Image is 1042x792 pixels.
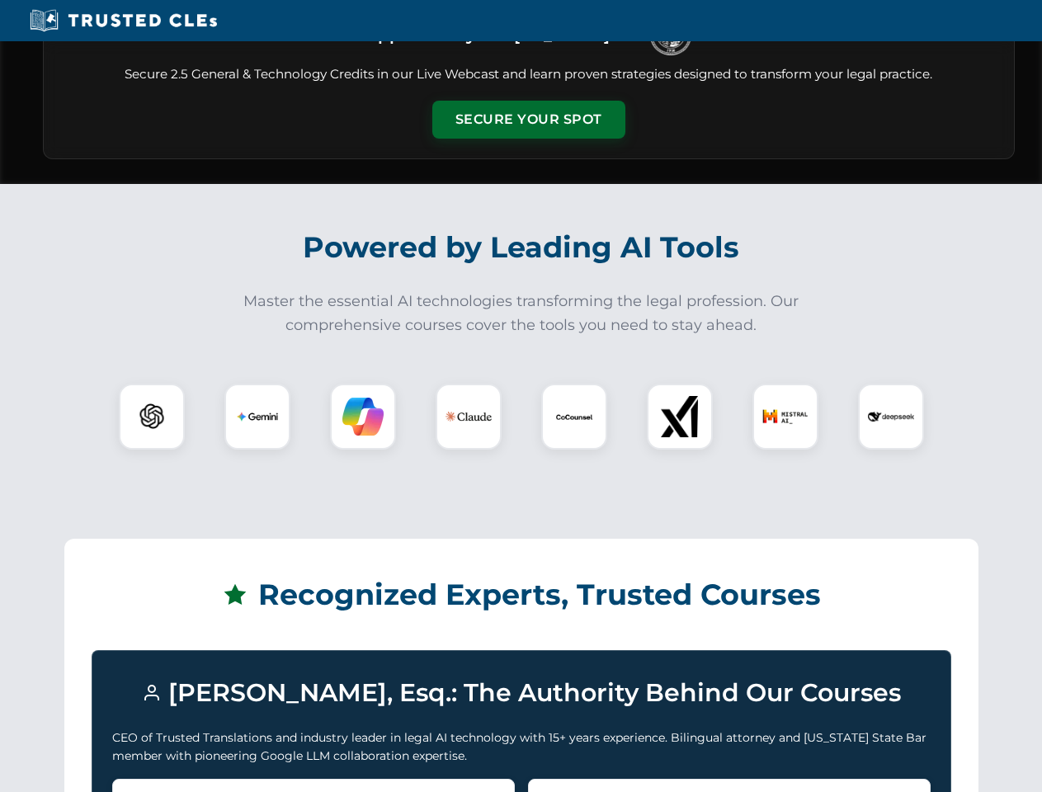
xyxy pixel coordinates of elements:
[432,101,625,139] button: Secure Your Spot
[446,394,492,440] img: Claude Logo
[112,671,931,715] h3: [PERSON_NAME], Esq.: The Authority Behind Our Courses
[92,566,951,624] h2: Recognized Experts, Trusted Courses
[647,384,713,450] div: xAI
[554,396,595,437] img: CoCounsel Logo
[762,394,809,440] img: Mistral AI Logo
[64,65,994,84] p: Secure 2.5 General & Technology Credits in our Live Webcast and learn proven strategies designed ...
[868,394,914,440] img: DeepSeek Logo
[752,384,818,450] div: Mistral AI
[224,384,290,450] div: Gemini
[119,384,185,450] div: ChatGPT
[233,290,810,337] p: Master the essential AI technologies transforming the legal profession. Our comprehensive courses...
[237,396,278,437] img: Gemini Logo
[858,384,924,450] div: DeepSeek
[659,396,700,437] img: xAI Logo
[128,393,176,441] img: ChatGPT Logo
[64,219,978,276] h2: Powered by Leading AI Tools
[541,384,607,450] div: CoCounsel
[25,8,222,33] img: Trusted CLEs
[342,396,384,437] img: Copilot Logo
[330,384,396,450] div: Copilot
[112,728,931,766] p: CEO of Trusted Translations and industry leader in legal AI technology with 15+ years experience....
[436,384,502,450] div: Claude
